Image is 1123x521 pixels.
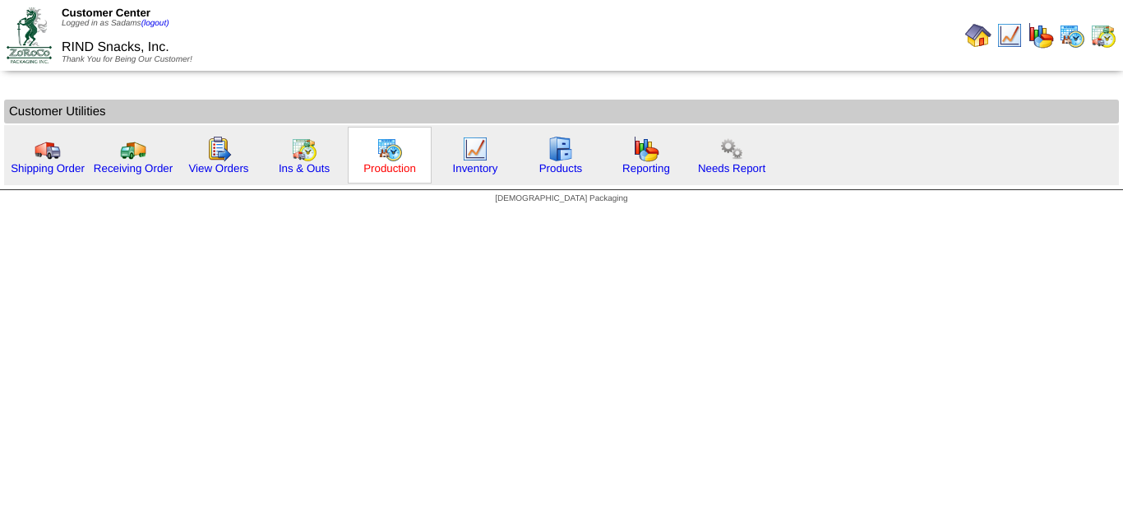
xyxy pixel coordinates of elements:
[4,100,1119,123] td: Customer Utilities
[62,40,169,54] span: RIND Snacks, Inc.
[62,19,169,28] span: Logged in as Sadams
[1028,22,1054,49] img: graph.gif
[495,194,627,203] span: [DEMOGRAPHIC_DATA] Packaging
[698,162,765,174] a: Needs Report
[996,22,1023,49] img: line_graph.gif
[7,7,52,63] img: ZoRoCo_Logo(Green%26Foil)%20jpg.webp
[548,136,574,162] img: cabinet.gif
[1090,22,1116,49] img: calendarinout.gif
[11,162,85,174] a: Shipping Order
[965,22,991,49] img: home.gif
[622,162,670,174] a: Reporting
[453,162,498,174] a: Inventory
[1059,22,1085,49] img: calendarprod.gif
[279,162,330,174] a: Ins & Outs
[633,136,659,162] img: graph.gif
[62,55,192,64] span: Thank You for Being Our Customer!
[188,162,248,174] a: View Orders
[462,136,488,162] img: line_graph.gif
[719,136,745,162] img: workflow.png
[363,162,416,174] a: Production
[539,162,583,174] a: Products
[35,136,61,162] img: truck.gif
[141,19,169,28] a: (logout)
[120,136,146,162] img: truck2.gif
[62,7,150,19] span: Customer Center
[94,162,173,174] a: Receiving Order
[206,136,232,162] img: workorder.gif
[291,136,317,162] img: calendarinout.gif
[377,136,403,162] img: calendarprod.gif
